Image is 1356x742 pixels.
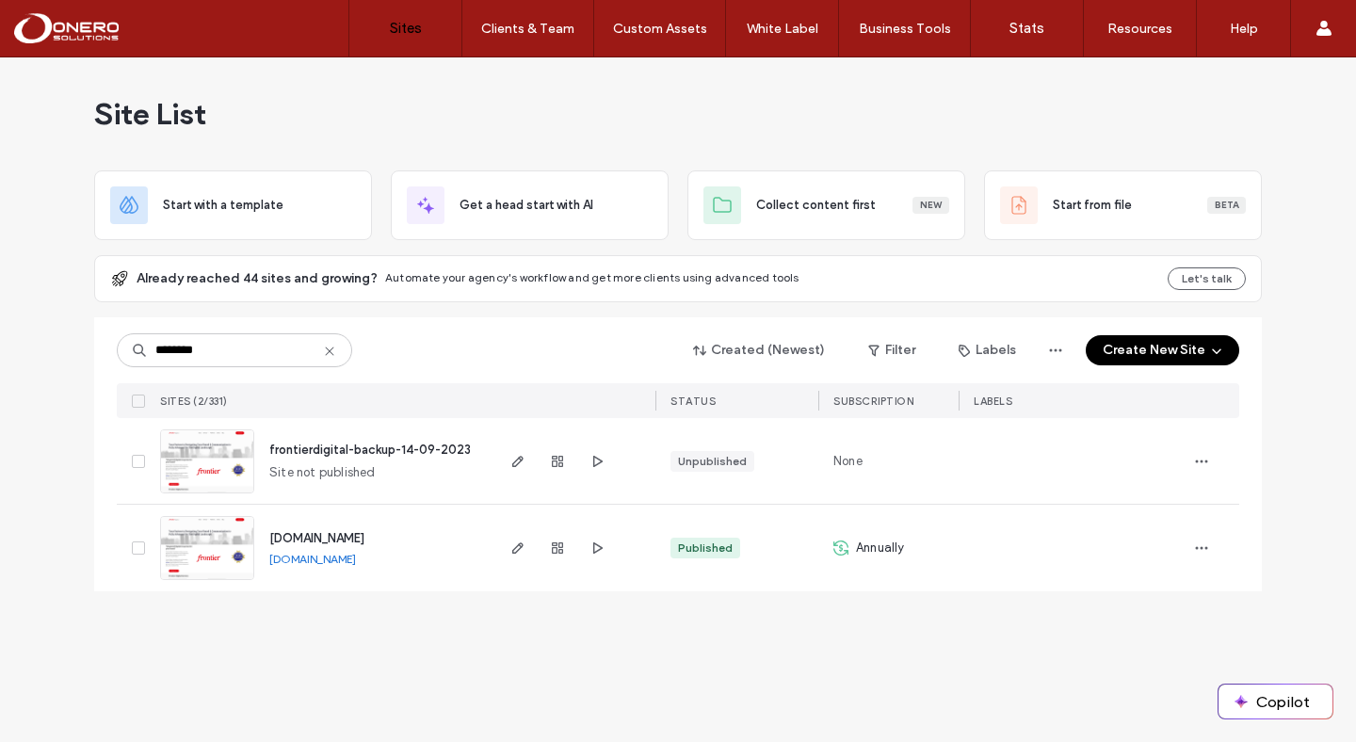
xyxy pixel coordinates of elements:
[613,21,707,37] label: Custom Assets
[269,463,376,482] span: Site not published
[942,335,1033,365] button: Labels
[163,196,283,215] span: Start with a template
[859,21,951,37] label: Business Tools
[678,540,733,556] div: Published
[678,453,747,470] div: Unpublished
[94,170,372,240] div: Start with a template
[1230,21,1258,37] label: Help
[137,269,378,288] span: Already reached 44 sites and growing?
[833,395,913,408] span: SUBSCRIPTION
[43,13,82,30] span: Help
[481,21,574,37] label: Clients & Team
[1207,197,1246,214] div: Beta
[385,270,799,284] span: Automate your agency's workflow and get more clients using advanced tools
[94,95,206,133] span: Site List
[677,335,842,365] button: Created (Newest)
[984,170,1262,240] div: Start from fileBeta
[974,395,1012,408] span: LABELS
[1168,267,1246,290] button: Let's talk
[269,443,471,457] a: frontierdigital-backup-14-09-2023
[747,21,818,37] label: White Label
[856,539,905,557] span: Annually
[756,196,876,215] span: Collect content first
[269,531,364,545] a: [DOMAIN_NAME]
[687,170,965,240] div: Collect content firstNew
[160,395,228,408] span: SITES (2/331)
[460,196,593,215] span: Get a head start with AI
[849,335,934,365] button: Filter
[912,197,949,214] div: New
[670,395,716,408] span: STATUS
[390,20,422,37] label: Sites
[1053,196,1132,215] span: Start from file
[833,452,863,471] span: None
[269,552,356,566] a: [DOMAIN_NAME]
[391,170,669,240] div: Get a head start with AI
[1009,20,1044,37] label: Stats
[1086,335,1239,365] button: Create New Site
[1107,21,1172,37] label: Resources
[1219,685,1332,718] button: Copilot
